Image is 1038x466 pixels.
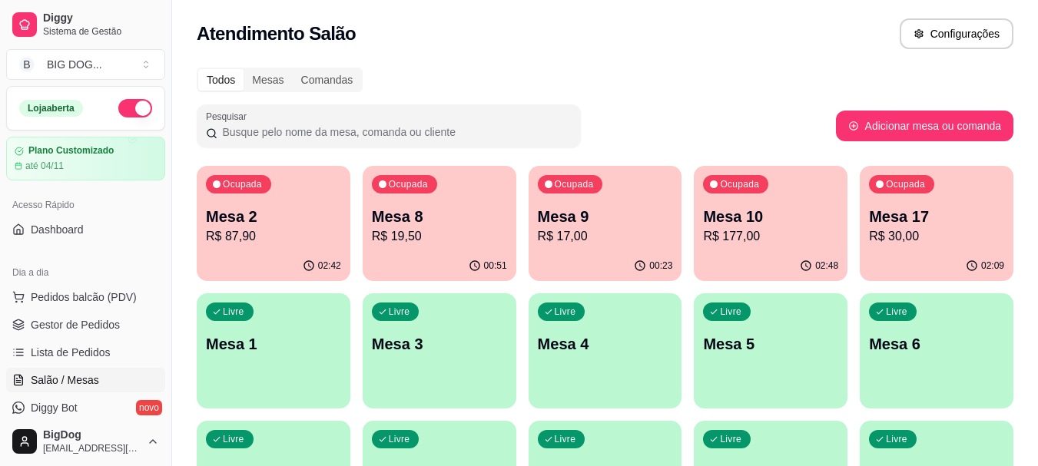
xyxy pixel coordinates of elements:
p: R$ 17,00 [538,227,673,246]
p: 02:09 [981,259,1004,272]
p: Mesa 10 [703,206,838,227]
p: Livre [720,306,741,318]
span: Diggy Bot [31,400,78,415]
p: R$ 30,00 [869,227,1004,246]
p: Livre [389,306,410,318]
span: Lista de Pedidos [31,345,111,360]
span: Dashboard [31,222,84,237]
p: Livre [223,433,244,445]
p: Ocupada [886,178,925,190]
div: Mesas [244,69,292,91]
article: Plano Customizado [28,145,114,157]
a: Diggy Botnovo [6,395,165,420]
button: LivreMesa 6 [860,293,1013,408]
span: BigDog [43,428,141,442]
p: 02:42 [318,259,341,272]
p: Livre [886,306,907,318]
p: Mesa 9 [538,206,673,227]
p: Mesa 5 [703,333,838,355]
div: Loja aberta [19,100,83,117]
p: Mesa 17 [869,206,1004,227]
p: Ocupada [720,178,759,190]
p: Livre [720,433,741,445]
span: Sistema de Gestão [43,25,159,38]
p: Livre [555,433,576,445]
span: [EMAIL_ADDRESS][DOMAIN_NAME] [43,442,141,454]
p: Ocupada [555,178,594,190]
button: Adicionar mesa ou comanda [836,111,1013,141]
p: Mesa 6 [869,333,1004,355]
button: LivreMesa 1 [197,293,350,408]
button: LivreMesa 4 [529,293,682,408]
button: OcupadaMesa 8R$ 19,5000:51 [363,166,516,281]
span: Salão / Mesas [31,372,99,388]
p: Mesa 3 [372,333,507,355]
a: DiggySistema de Gestão [6,6,165,43]
button: LivreMesa 3 [363,293,516,408]
div: Todos [198,69,244,91]
p: 02:48 [815,259,838,272]
p: Ocupada [223,178,262,190]
span: Diggy [43,12,159,25]
p: Livre [886,433,907,445]
button: Pedidos balcão (PDV) [6,285,165,309]
div: Dia a dia [6,260,165,285]
a: Plano Customizadoaté 04/11 [6,137,165,180]
button: OcupadaMesa 2R$ 87,9002:42 [197,166,350,281]
p: R$ 19,50 [372,227,507,246]
button: OcupadaMesa 10R$ 177,0002:48 [694,166,847,281]
p: Mesa 4 [538,333,673,355]
a: Gestor de Pedidos [6,312,165,337]
p: Mesa 8 [372,206,507,227]
p: Mesa 2 [206,206,341,227]
p: Livre [223,306,244,318]
button: BigDog[EMAIL_ADDRESS][DOMAIN_NAME] [6,423,165,460]
div: Comandas [293,69,362,91]
label: Pesquisar [206,110,252,123]
p: Ocupada [389,178,428,190]
p: R$ 87,90 [206,227,341,246]
span: B [19,57,35,72]
button: OcupadaMesa 17R$ 30,0002:09 [860,166,1013,281]
span: Gestor de Pedidos [31,317,120,332]
button: OcupadaMesa 9R$ 17,0000:23 [529,166,682,281]
button: Select a team [6,49,165,80]
a: Salão / Mesas [6,368,165,392]
span: Pedidos balcão (PDV) [31,289,137,305]
button: Alterar Status [118,99,152,117]
a: Dashboard [6,217,165,242]
p: R$ 177,00 [703,227,838,246]
article: até 04/11 [25,160,64,172]
a: Lista de Pedidos [6,340,165,365]
p: Livre [389,433,410,445]
p: Mesa 1 [206,333,341,355]
button: Configurações [900,18,1013,49]
p: 00:23 [649,259,672,272]
input: Pesquisar [217,124,572,140]
h2: Atendimento Salão [197,21,356,46]
p: Livre [555,306,576,318]
div: Acesso Rápido [6,193,165,217]
button: LivreMesa 5 [694,293,847,408]
p: 00:51 [484,259,507,272]
div: BIG DOG ... [47,57,102,72]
